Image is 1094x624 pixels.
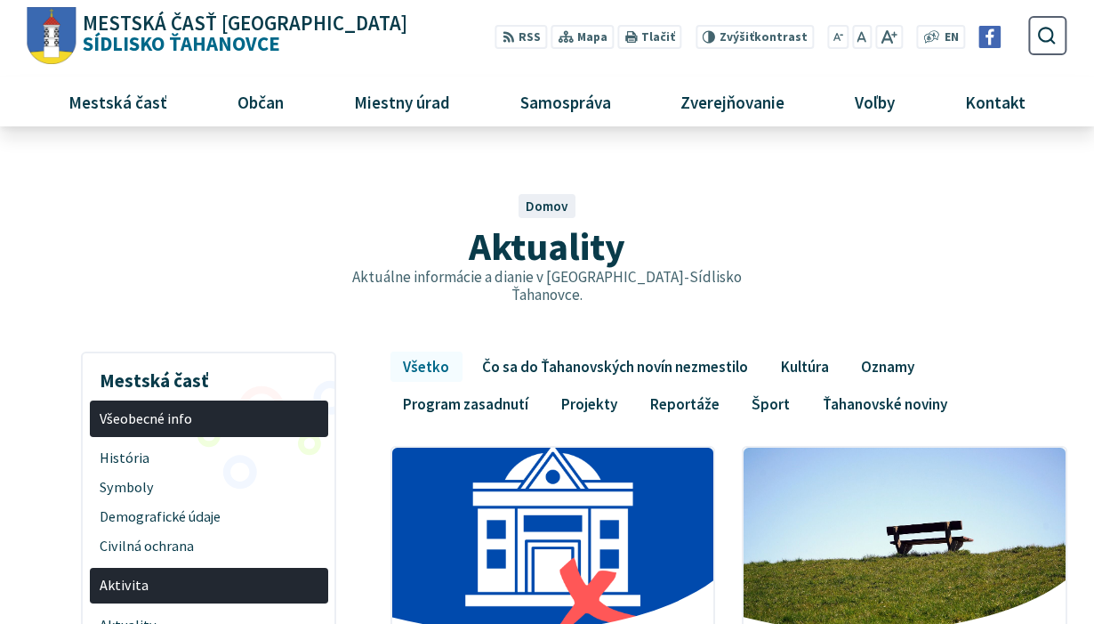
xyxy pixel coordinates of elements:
[852,25,872,49] button: Nastaviť pôvodnú veľkosť písma
[526,198,568,215] a: Domov
[27,7,76,65] img: Prejsť na domovskú stránku
[739,389,803,419] a: Šport
[674,77,792,126] span: Zverejňovanie
[100,502,318,531] span: Demografické údaje
[945,28,959,47] span: EN
[90,443,328,473] a: História
[344,268,750,304] p: Aktuálne informácie a dianie v [GEOGRAPHIC_DATA]-Sídlisko Ťahanovce.
[939,28,963,47] a: EN
[347,77,456,126] span: Miestny úrad
[652,77,813,126] a: Zverejňovanie
[849,352,928,382] a: Oznamy
[875,25,903,49] button: Zväčšiť veľkosť písma
[641,30,675,45] span: Tlačiť
[720,29,754,45] span: Zvýšiť
[470,352,761,382] a: Čo sa do Ťahanovských novín nezmestilo
[826,77,923,126] a: Voľby
[90,502,328,531] a: Demografické údaje
[958,77,1032,126] span: Kontakt
[979,26,1001,48] img: Prejsť na Facebook stránku
[100,404,318,434] span: Všeobecné info
[90,473,328,502] a: Symboly
[720,30,808,45] span: kontrast
[90,531,328,561] a: Civilná ochrana
[696,25,814,49] button: Zvýšiťkontrast
[492,77,640,126] a: Samospráva
[810,389,961,419] a: Ťahanovské noviny
[637,389,732,419] a: Reportáže
[41,77,197,126] a: Mestská časť
[100,531,318,561] span: Civilná ochrana
[90,357,328,394] h3: Mestská časť
[577,28,607,47] span: Mapa
[326,77,479,126] a: Miestny úrad
[90,568,328,604] a: Aktivita
[469,222,625,271] span: Aktuality
[768,352,841,382] a: Kultúra
[83,13,407,34] span: Mestská časť [GEOGRAPHIC_DATA]
[828,25,849,49] button: Zmenšiť veľkosť písma
[62,77,174,126] span: Mestská časť
[390,352,463,382] a: Všetko
[100,473,318,502] span: Symboly
[27,7,406,65] a: Logo Sídlisko Ťahanovce, prejsť na domovskú stránku.
[937,77,1054,126] a: Kontakt
[519,28,541,47] span: RSS
[848,77,901,126] span: Voľby
[549,389,631,419] a: Projekty
[76,13,407,54] span: Sídlisko Ťahanovce
[100,443,318,473] span: História
[390,389,542,419] a: Program zasadnutí
[513,77,617,126] span: Samospráva
[90,401,328,437] a: Všeobecné info
[617,25,681,49] button: Tlačiť
[495,25,547,49] a: RSS
[209,77,312,126] a: Občan
[100,571,318,601] span: Aktivita
[230,77,290,126] span: Občan
[551,25,614,49] a: Mapa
